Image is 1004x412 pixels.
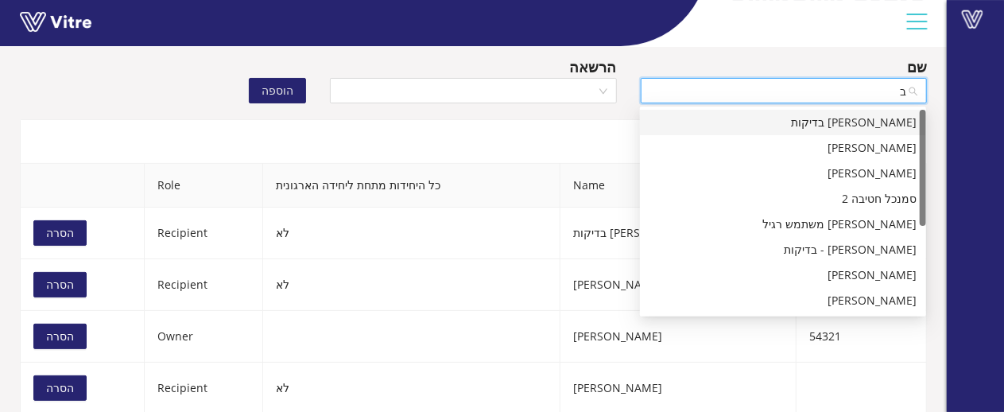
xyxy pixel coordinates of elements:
[649,139,917,157] div: [PERSON_NAME]
[46,328,74,345] span: הסרה
[907,56,927,78] div: שם
[649,114,917,131] div: [PERSON_NAME] בדיקות
[640,186,926,212] div: סמנכל חטיבה 2
[640,110,926,135] div: הראל סמדר בדיקות
[263,259,560,311] td: לא
[649,292,917,309] div: [PERSON_NAME]
[649,241,917,258] div: [PERSON_NAME] - בדיקות
[560,208,797,259] td: [PERSON_NAME] בדיקות
[649,266,917,284] div: [PERSON_NAME]
[46,224,74,242] span: הסרה
[560,164,796,207] span: Name
[46,379,74,397] span: הסרה
[33,375,87,401] button: הסרה
[263,164,560,208] th: כל היחידות מתחת ליחידה הארגונית
[157,225,207,240] span: Recipient
[20,119,927,163] div: משתמשי טפסים
[640,212,926,237] div: גיל בר משתמש רגיל
[33,272,87,297] button: הסרה
[649,190,917,208] div: סמנכל חטיבה 2
[33,324,87,349] button: הסרה
[249,78,306,103] button: הוספה
[33,220,87,246] button: הסרה
[145,164,264,208] th: Role
[640,161,926,186] div: מיכלובסקי שחר חורחה
[649,165,917,182] div: [PERSON_NAME]
[560,259,797,311] td: [PERSON_NAME]
[809,328,841,344] span: 54321
[570,56,617,78] div: הרשאה
[640,288,926,313] div: איבי ברבי
[649,216,917,233] div: [PERSON_NAME] משתמש רגיל
[560,311,797,363] td: [PERSON_NAME]
[157,380,207,395] span: Recipient
[640,262,926,288] div: גיל בר
[640,237,926,262] div: עידו דולב - בדיקות
[157,328,193,344] span: Owner
[263,208,560,259] td: לא
[157,277,207,292] span: Recipient
[640,135,926,161] div: אבי אמזלג
[46,276,74,293] span: הסרה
